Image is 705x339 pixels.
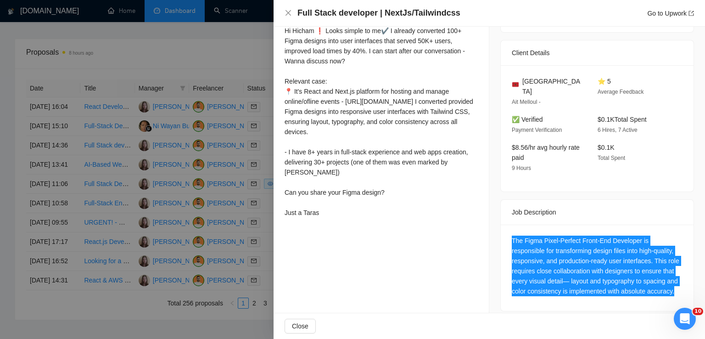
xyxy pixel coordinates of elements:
[297,7,460,19] h4: Full Stack developer | NextJs/Tailwindcss
[598,127,638,133] span: 6 Hires, 7 Active
[522,76,583,96] span: [GEOGRAPHIC_DATA]
[647,10,694,17] a: Go to Upworkexport
[598,144,615,151] span: $0.1K
[688,11,694,16] span: export
[285,9,292,17] button: Close
[285,26,478,218] div: Hi Hicham ❗️ Looks simple to me✔️ I already converted 100+ Figma designs into user interfaces tha...
[285,9,292,17] span: close
[598,155,625,161] span: Total Spent
[512,144,580,161] span: $8.56/hr avg hourly rate paid
[292,321,308,331] span: Close
[512,165,531,171] span: 9 Hours
[512,40,683,65] div: Client Details
[598,78,611,85] span: ⭐ 5
[512,81,519,88] img: 🇲🇦
[598,116,647,123] span: $0.1K Total Spent
[598,89,644,95] span: Average Feedback
[512,127,562,133] span: Payment Verification
[512,99,541,105] span: Ait Melloul -
[285,319,316,333] button: Close
[512,200,683,225] div: Job Description
[512,116,543,123] span: ✅ Verified
[693,308,703,315] span: 10
[512,236,683,296] div: The Figma Pixel-Perfect Front-End Developer is responsible for transforming design files into hig...
[674,308,696,330] iframe: Intercom live chat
